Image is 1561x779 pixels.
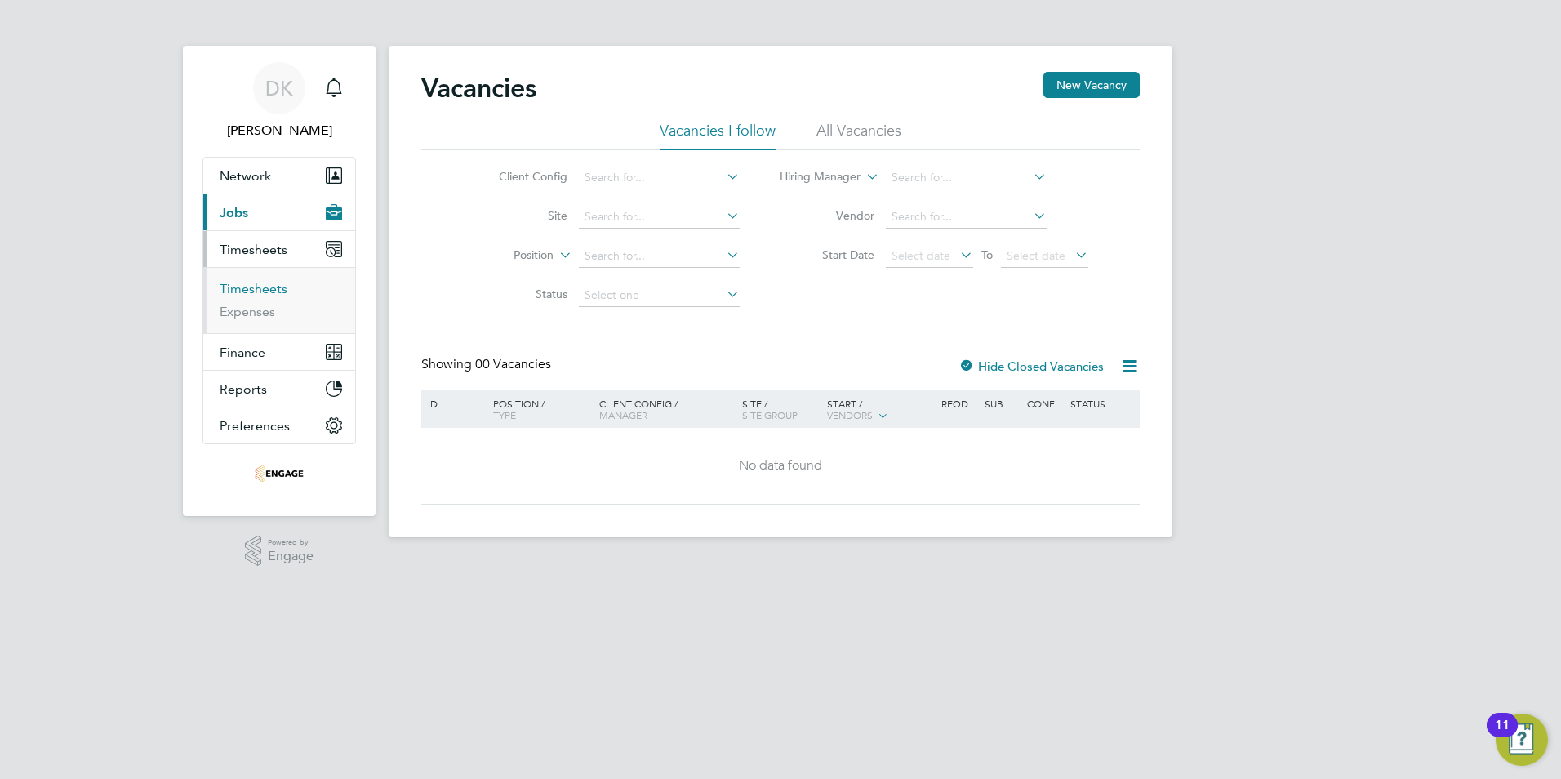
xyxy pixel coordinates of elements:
span: Select date [1007,248,1065,263]
label: Client Config [474,169,567,184]
button: Finance [203,334,355,370]
button: Reports [203,371,355,407]
input: Select one [579,284,740,307]
button: Preferences [203,407,355,443]
div: Conf [1023,389,1065,417]
div: Timesheets [203,267,355,333]
button: Open Resource Center, 11 new notifications [1496,714,1548,766]
label: Hiring Manager [767,169,861,185]
button: Jobs [203,194,355,230]
a: Powered byEngage [245,536,314,567]
div: Reqd [937,389,980,417]
a: Timesheets [220,281,287,296]
span: Preferences [220,418,290,434]
label: Start Date [780,247,874,262]
span: Powered by [268,536,314,550]
input: Search for... [579,167,740,189]
label: Hide Closed Vacancies [958,358,1104,374]
a: Go to home page [202,461,356,487]
span: Jobs [220,205,248,220]
span: 00 Vacancies [475,356,551,372]
img: footprintrecruitment-logo-retina.png [255,461,304,487]
h2: Vacancies [421,72,536,105]
input: Search for... [886,167,1047,189]
span: Dawn Kennedy [202,121,356,140]
a: Expenses [220,304,275,319]
button: Network [203,158,355,194]
label: Status [474,287,567,301]
span: Select date [892,248,950,263]
span: Timesheets [220,242,287,257]
button: Timesheets [203,231,355,267]
input: Search for... [886,206,1047,229]
input: Search for... [579,245,740,268]
label: Site [474,208,567,223]
a: DK[PERSON_NAME] [202,62,356,140]
div: Start / [823,389,937,430]
li: Vacancies I follow [660,121,776,150]
label: Position [460,247,554,264]
span: To [976,244,998,265]
div: Showing [421,356,554,373]
span: Vendors [827,408,873,421]
span: Finance [220,345,265,360]
span: Reports [220,381,267,397]
div: Position / [481,389,595,429]
span: DK [265,78,293,99]
span: Manager [599,408,647,421]
div: Status [1066,389,1137,417]
div: No data found [424,457,1137,474]
div: Client Config / [595,389,738,429]
span: Site Group [742,408,798,421]
span: Type [493,408,516,421]
input: Search for... [579,206,740,229]
div: 11 [1495,725,1510,746]
nav: Main navigation [183,46,376,516]
span: Network [220,168,271,184]
span: Engage [268,550,314,563]
div: ID [424,389,481,417]
button: New Vacancy [1043,72,1140,98]
li: All Vacancies [816,121,901,150]
label: Vendor [780,208,874,223]
div: Sub [981,389,1023,417]
div: Site / [738,389,824,429]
